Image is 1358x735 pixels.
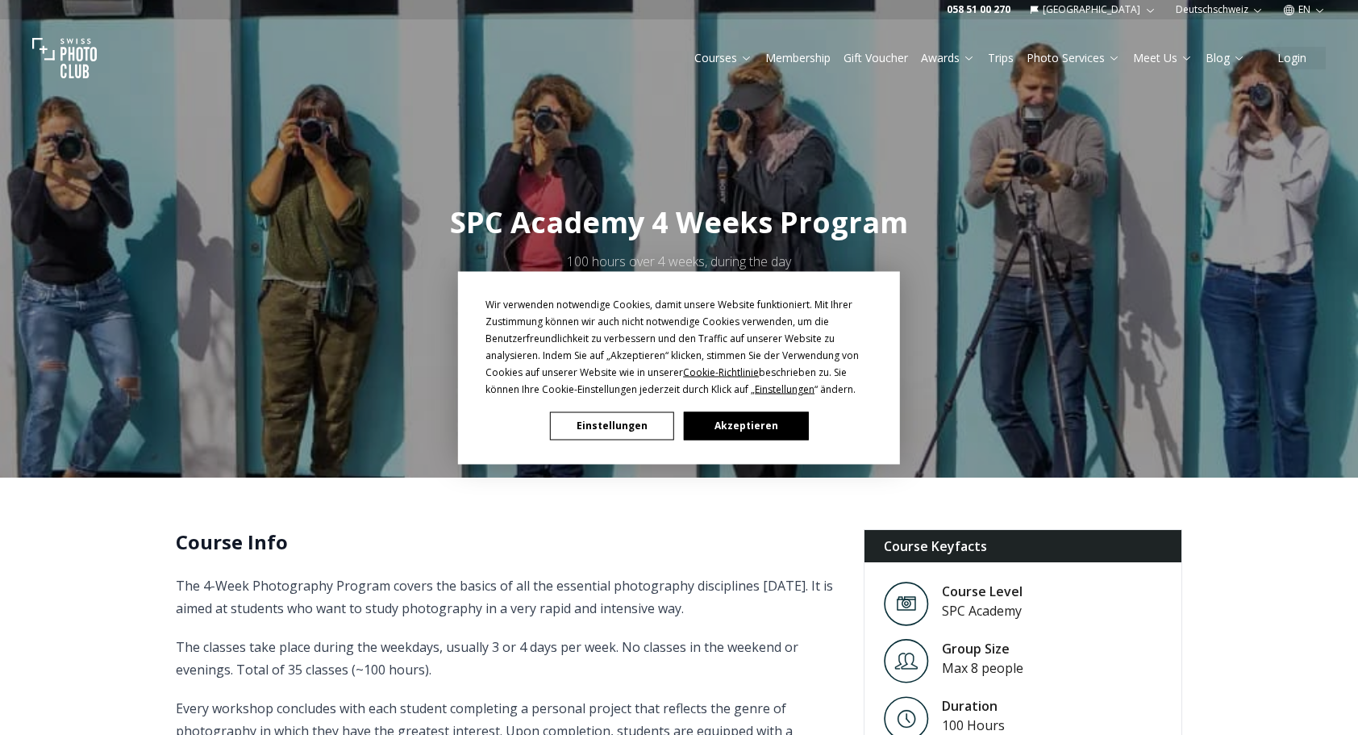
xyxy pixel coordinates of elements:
div: Cookie Consent Prompt [458,271,900,464]
button: Akzeptieren [684,411,808,440]
span: Cookie-Richtlinie [683,365,759,378]
div: Wir verwenden notwendige Cookies, damit unsere Website funktioniert. Mit Ihrer Zustimmung können ... [485,295,873,397]
span: Einstellungen [755,382,814,395]
button: Einstellungen [550,411,674,440]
